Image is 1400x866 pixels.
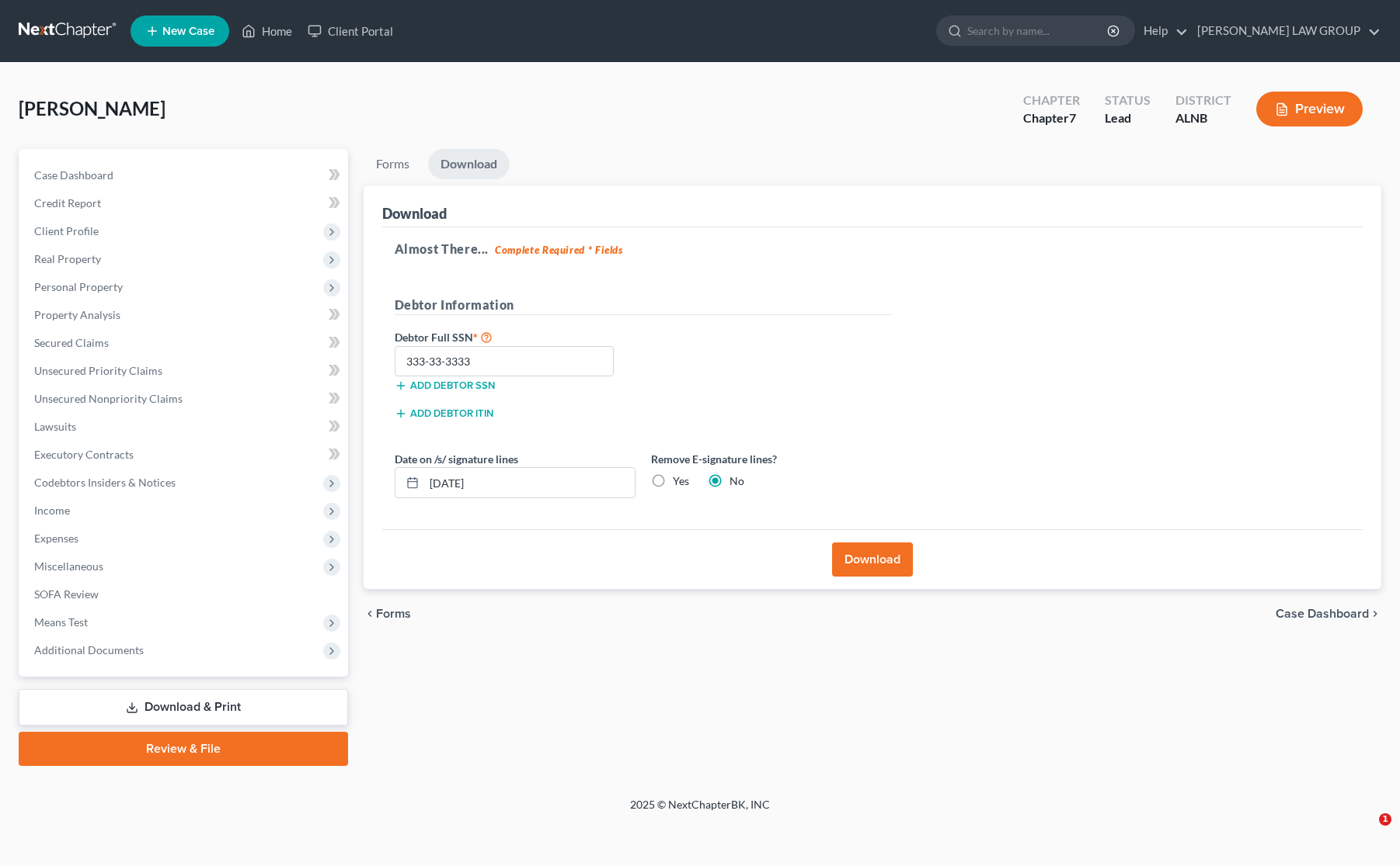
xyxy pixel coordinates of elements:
button: Add debtor SSN [395,379,495,392]
div: Chapter [1023,109,1080,127]
div: District [1175,92,1231,109]
div: 2025 © NextChapterBK, INC [257,797,1143,825]
span: Lawsuits [34,420,76,433]
button: Preview [1256,92,1363,126]
a: Help [1136,17,1188,45]
i: chevron_left [364,608,376,620]
a: Case Dashboard chevron_right [1276,608,1381,620]
span: New Case [162,26,214,37]
button: Download [832,542,913,577]
label: Date on /s/ signature lines [395,451,518,467]
a: Secured Claims [22,329,348,357]
span: Expenses [34,532,78,545]
a: Property Analysis [22,301,348,329]
input: MM/DD/YYYY [424,468,635,497]
span: [PERSON_NAME] [19,97,165,120]
input: XXX-XX-XXXX [395,346,615,377]
span: Forms [376,608,411,620]
span: SOFA Review [34,587,99,601]
h5: Debtor Information [395,296,892,315]
div: Download [382,204,447,223]
span: Unsecured Priority Claims [34,364,162,377]
a: Forms [364,149,422,179]
a: Credit Report [22,189,348,217]
a: [PERSON_NAME] LAW GROUP [1189,17,1381,45]
span: Miscellaneous [34,559,103,573]
span: Secured Claims [34,336,109,349]
button: chevron_left Forms [364,608,432,620]
iframe: Intercom live chat [1347,813,1384,850]
span: Additional Documents [34,643,144,656]
span: Client Profile [34,224,99,237]
label: Yes [673,473,689,489]
a: Client Portal [300,17,401,45]
a: SOFA Review [22,580,348,608]
span: Unsecured Nonpriority Claims [34,392,183,405]
span: Executory Contracts [34,448,134,461]
span: Codebtors Insiders & Notices [34,476,176,489]
div: Lead [1105,109,1151,127]
a: Unsecured Nonpriority Claims [22,385,348,413]
strong: Complete Required * Fields [495,244,623,256]
a: Review & File [19,732,348,766]
a: Download [428,149,510,179]
span: 7 [1069,110,1076,125]
span: Real Property [34,252,101,265]
div: Status [1105,92,1151,109]
span: Personal Property [34,280,123,293]
span: Property Analysis [34,308,120,321]
span: Case Dashboard [1276,608,1369,620]
button: Add debtor ITIN [395,407,493,420]
div: Chapter [1023,92,1080,109]
span: Credit Report [34,196,101,210]
span: Income [34,504,70,517]
span: Case Dashboard [34,168,113,182]
input: Search by name... [967,16,1109,45]
span: 1 [1379,813,1391,826]
label: Debtor Full SSN [387,327,643,346]
span: Means Test [34,615,88,629]
a: Download & Print [19,689,348,726]
a: Lawsuits [22,413,348,441]
a: Case Dashboard [22,161,348,189]
i: chevron_right [1369,608,1381,620]
a: Home [234,17,300,45]
h5: Almost There... [395,240,1351,258]
a: Unsecured Priority Claims [22,357,348,385]
label: Remove E-signature lines? [651,451,892,467]
label: No [730,473,744,489]
div: ALNB [1175,109,1231,127]
a: Executory Contracts [22,441,348,469]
